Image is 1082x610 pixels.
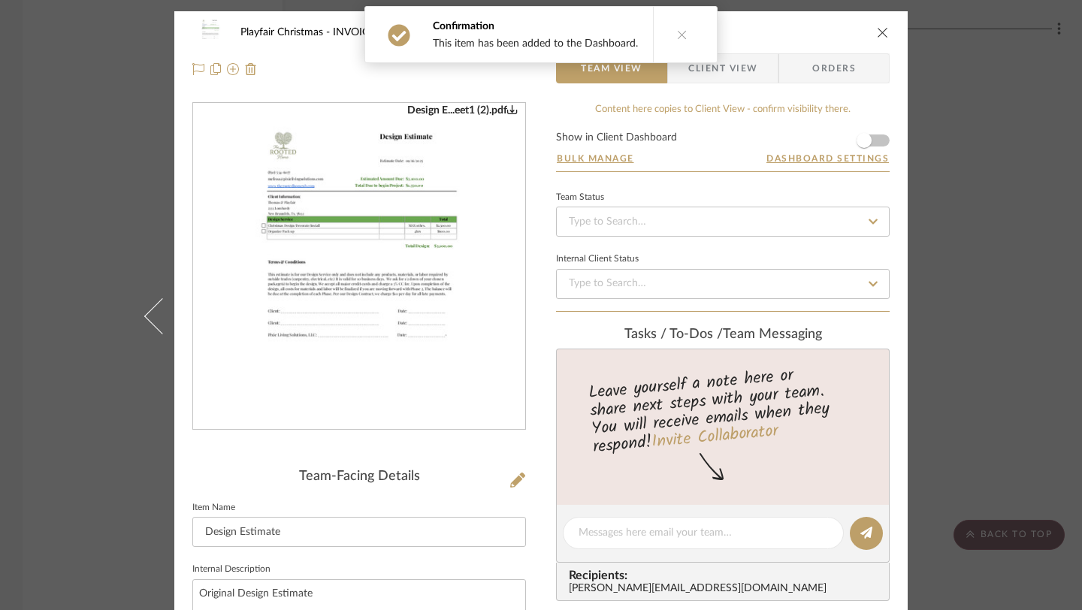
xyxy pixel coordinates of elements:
input: Enter Item Name [192,517,526,547]
button: close [876,26,890,39]
a: Invite Collaborator [651,418,779,456]
div: This item has been added to the Dashboard. [433,37,638,50]
div: Team Status [556,194,604,201]
button: Dashboard Settings [766,152,890,165]
input: Type to Search… [556,207,890,237]
span: Orders [796,53,872,83]
img: 5bc893ff-d2cc-4991-90b8-bbb098cc94da_48x40.jpg [192,17,228,47]
label: Internal Description [192,566,270,573]
div: [PERSON_NAME][EMAIL_ADDRESS][DOMAIN_NAME] [569,583,883,595]
div: Internal Client Status [556,255,639,263]
input: Type to Search… [556,269,890,299]
label: Item Name [192,504,235,512]
div: Content here copies to Client View - confirm visibility there. [556,102,890,117]
div: Confirmation [433,19,638,34]
img: 5bc893ff-d2cc-4991-90b8-bbb098cc94da_436x436.jpg [233,104,485,430]
span: Client View [688,53,757,83]
img: Remove from project [245,63,257,75]
span: Recipients: [569,569,883,582]
span: Tasks / To-Dos / [624,328,723,341]
div: Leave yourself a note here or share next steps with your team. You will receive emails when they ... [555,359,892,460]
div: Team-Facing Details [192,469,526,485]
div: team Messaging [556,327,890,343]
span: INVOICES [333,27,391,38]
div: 0 [193,104,525,430]
button: Bulk Manage [556,152,635,165]
span: Playfair Christmas [240,27,333,38]
div: Design E...eet1 (2).pdf [407,104,518,117]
